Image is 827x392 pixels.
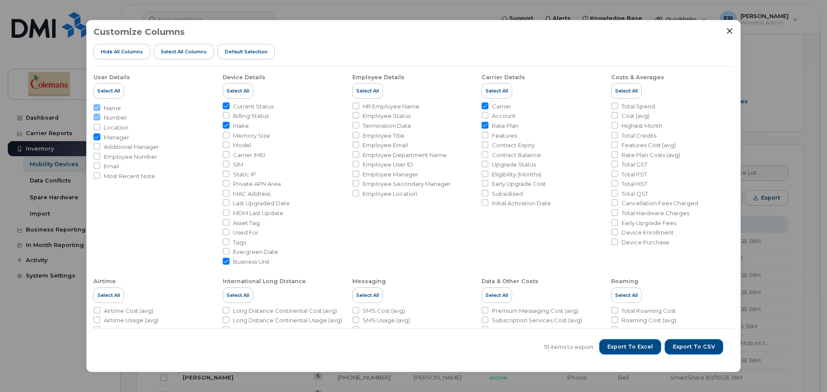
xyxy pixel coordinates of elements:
span: Number [104,114,127,122]
span: Employee Location [363,190,417,198]
span: Export to Excel [607,343,653,351]
span: Cancellation Fees Charged [622,199,698,207]
span: Device Purchase [622,238,669,247]
div: Roaming [611,278,638,285]
span: Hide All Columns [101,48,143,55]
div: User Details [93,74,130,81]
span: Total Airtime Usage [104,326,158,334]
span: Total Long Distance Continental Usage [233,326,342,334]
span: Model [233,141,251,149]
button: Select All [352,83,383,99]
div: Data & Other Costs [482,278,538,285]
span: Employee Number [104,153,157,161]
span: Carrier [492,102,511,111]
span: Long Distance Continental Cost (avg) [233,307,337,315]
span: Select all Columns [161,48,207,55]
span: Airtime Cost (avg) [104,307,153,315]
span: Employee User ID [363,161,413,169]
div: Messaging [352,278,386,285]
span: Total HST [622,180,647,188]
button: Select All [482,83,512,99]
span: Name [104,104,121,112]
span: Premium Messaging Cost (avg) [492,307,578,315]
span: Contract Expiry [492,141,535,149]
button: Select All [611,287,642,303]
span: Total SMS Usage [363,326,410,334]
span: Manager [104,133,129,142]
button: Select All [93,83,124,99]
span: Contract Balance [492,151,541,159]
button: Select All [93,287,124,303]
span: Device Enrollment [622,228,674,237]
button: Select All [352,287,383,303]
span: Employee Department Name [363,151,447,159]
span: Billing Status [233,112,269,120]
span: Asset Tag [233,219,260,227]
div: Carrier Details [482,74,525,81]
span: Roaming Voice Cost (avg) [622,326,693,334]
span: SIM [233,161,243,169]
div: Airtime [93,278,116,285]
span: Memory Size [233,132,270,140]
span: Long Distance Continental Usage (avg) [233,316,342,324]
span: Used For [233,228,258,237]
button: Hide All Columns [93,44,150,59]
span: Employee Manager [363,170,418,179]
h3: Customize Columns [93,27,185,37]
span: Select All [97,87,120,94]
span: Private APN Area [233,180,281,188]
span: Select All [615,87,638,94]
span: Most Recent Note [104,172,155,180]
span: Evergreen Date [233,248,278,256]
span: Business Unit [233,258,270,266]
span: Account [492,112,516,120]
span: Select All [356,87,379,94]
span: Make [233,122,249,130]
span: Employee Email [363,141,408,149]
span: Additional Manager [104,143,159,151]
span: Last Upgraded Date [233,199,290,207]
span: Eligibility (Months) [492,170,541,179]
span: Total Spend [622,102,655,111]
span: SMS Cost (avg) [363,307,405,315]
span: Location [104,123,128,132]
span: Upgrade Status [492,161,536,169]
span: Total Credits [622,132,656,140]
span: MAC Address [233,190,270,198]
span: Default Selection [225,48,267,55]
span: Email [104,162,119,170]
span: Total QST [622,190,648,198]
span: Export to CSV [673,343,715,351]
span: Initial Activation Date [492,199,551,207]
button: Select All [611,83,642,99]
span: Cost (avg) [622,112,650,120]
span: Static IP [233,170,256,179]
span: Select All [227,87,249,94]
span: Total PST [622,170,647,179]
div: Employee Details [352,74,404,81]
button: Select All [482,287,512,303]
button: Select All [223,287,253,303]
span: Select All [485,292,508,299]
span: Features [492,132,517,140]
span: Features Cost (avg) [622,141,676,149]
span: Rate Plan [492,122,519,130]
button: Default Selection [218,44,275,59]
span: Early Upgrade Fees [622,219,676,227]
button: Select All [223,83,253,99]
button: Export to Excel [599,339,661,355]
span: Tags [233,238,246,247]
span: HR Employee Name [363,102,420,111]
span: Select All [485,87,508,94]
span: Highest Month [622,122,662,130]
button: Close [726,27,734,35]
span: Select All [615,292,638,299]
span: Total GST [622,161,647,169]
span: Early Upgrade Cost [492,180,546,188]
div: International Long Distance [223,278,306,285]
span: Select All [97,292,120,299]
span: SMS Usage (avg) [363,316,410,324]
div: Device Details [223,74,265,81]
div: Costs & Averages [611,74,664,81]
span: 411 Services Cost (avg) [492,326,553,334]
